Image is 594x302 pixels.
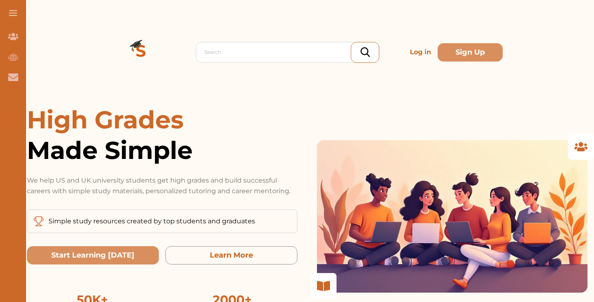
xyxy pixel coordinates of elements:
[112,23,170,82] img: Logo
[165,246,297,265] button: Learn More
[438,43,503,62] button: Sign Up
[27,175,297,196] p: We help US and UK university students get high grades and build successful careers with simple st...
[27,135,297,165] span: Made Simple
[361,47,370,57] img: search_icon
[48,216,255,226] p: Simple study resources created by top students and graduates
[407,44,434,60] p: Log in
[27,246,159,265] button: Start Learning Today
[27,105,184,134] span: High Grades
